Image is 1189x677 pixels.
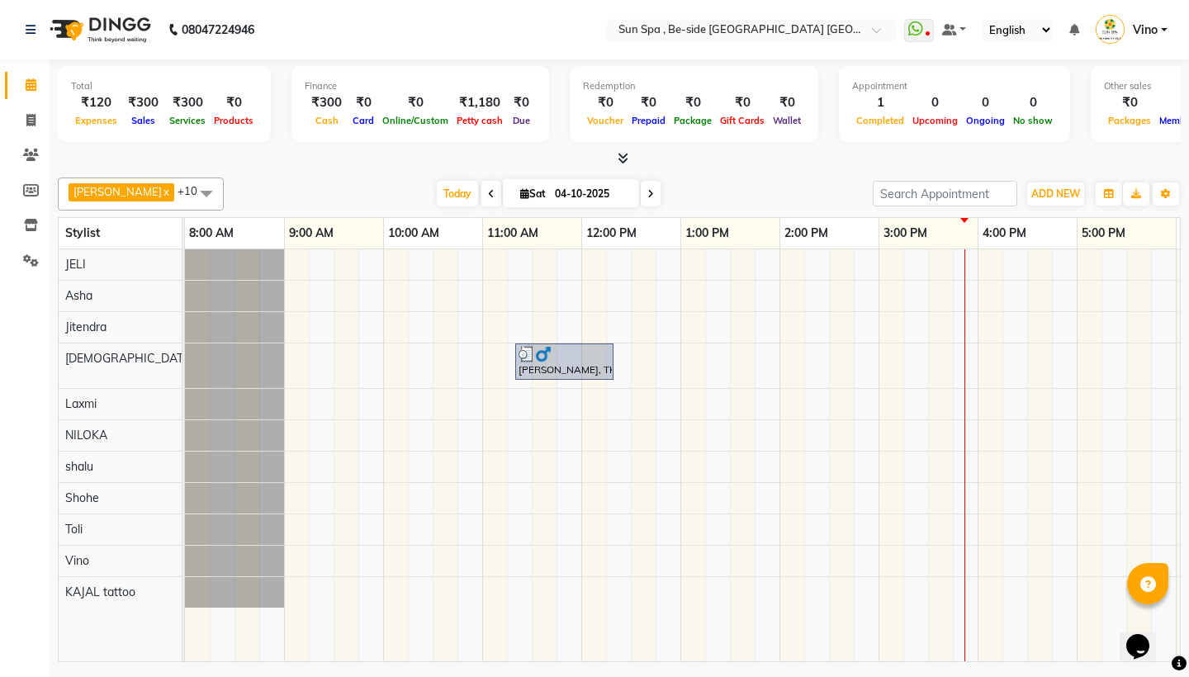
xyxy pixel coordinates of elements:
[582,221,641,245] a: 12:00 PM
[1027,182,1084,206] button: ADD NEW
[978,221,1030,245] a: 4:00 PM
[127,115,159,126] span: Sales
[65,428,107,443] span: NILOKA
[182,7,254,53] b: 08047224946
[73,185,162,198] span: [PERSON_NAME]
[348,93,378,112] div: ₹0
[628,93,670,112] div: ₹0
[311,115,343,126] span: Cash
[962,93,1009,112] div: 0
[65,553,89,568] span: Vino
[507,93,536,112] div: ₹0
[210,115,258,126] span: Products
[65,257,86,272] span: JELI
[65,288,92,303] span: Asha
[1009,115,1057,126] span: No show
[305,79,536,93] div: Finance
[670,115,716,126] span: Package
[65,351,194,366] span: [DEMOGRAPHIC_DATA]
[437,181,478,206] span: Today
[65,225,100,240] span: Stylist
[178,184,210,197] span: +10
[628,115,670,126] span: Prepaid
[716,93,769,112] div: ₹0
[65,459,93,474] span: shalu
[1096,15,1125,44] img: Vino
[873,181,1017,206] input: Search Appointment
[852,115,908,126] span: Completed
[908,93,962,112] div: 0
[852,93,908,112] div: 1
[65,396,97,411] span: Laxmi
[1104,115,1155,126] span: Packages
[384,221,443,245] a: 10:00 AM
[378,93,452,112] div: ₹0
[509,115,534,126] span: Due
[452,115,507,126] span: Petty cash
[780,221,832,245] a: 2:00 PM
[516,187,550,200] span: Sat
[550,182,632,206] input: 2025-10-04
[71,93,121,112] div: ₹120
[165,115,210,126] span: Services
[71,115,121,126] span: Expenses
[681,221,733,245] a: 1:00 PM
[121,93,165,112] div: ₹300
[769,115,805,126] span: Wallet
[65,585,135,599] span: KAJAL tattoo
[1120,611,1172,660] iframe: chat widget
[716,115,769,126] span: Gift Cards
[185,221,238,245] a: 8:00 AM
[483,221,542,245] a: 11:00 AM
[65,320,107,334] span: Jitendra
[165,93,210,112] div: ₹300
[1133,21,1158,39] span: Vino
[670,93,716,112] div: ₹0
[65,522,83,537] span: Toli
[285,221,338,245] a: 9:00 AM
[583,79,805,93] div: Redemption
[65,490,99,505] span: Shohe
[583,93,628,112] div: ₹0
[769,93,805,112] div: ₹0
[1009,93,1057,112] div: 0
[1031,187,1080,200] span: ADD NEW
[378,115,452,126] span: Online/Custom
[879,221,931,245] a: 3:00 PM
[71,79,258,93] div: Total
[348,115,378,126] span: Card
[42,7,155,53] img: logo
[908,115,962,126] span: Upcoming
[305,93,348,112] div: ₹300
[210,93,258,112] div: ₹0
[162,185,169,198] a: x
[852,79,1057,93] div: Appointment
[962,115,1009,126] span: Ongoing
[583,115,628,126] span: Voucher
[452,93,507,112] div: ₹1,180
[517,346,612,377] div: [PERSON_NAME], TK01, 11:20 AM-12:20 PM, Hair Cut,Shaving
[1078,221,1130,245] a: 5:00 PM
[1104,93,1155,112] div: ₹0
